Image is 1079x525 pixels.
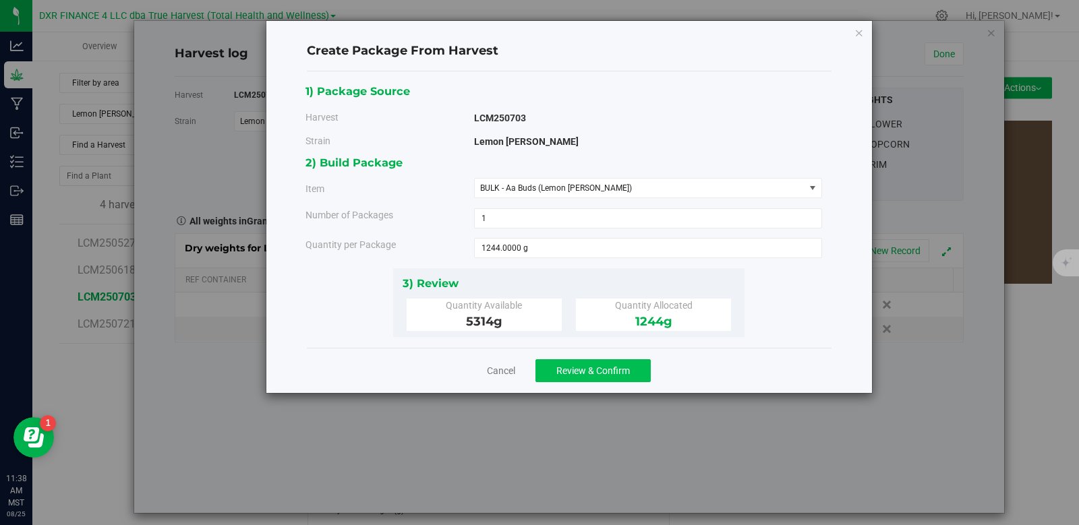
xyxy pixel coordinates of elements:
[307,42,832,60] h4: Create Package From Harvest
[805,179,821,197] span: select
[466,314,502,329] span: 5314
[305,239,396,250] span: Quantity per Package
[664,314,672,329] span: g
[305,84,410,98] span: 1) Package Source
[474,136,579,147] strong: Lemon [PERSON_NAME]
[480,183,632,193] span: BULK - Aa Buds (Lemon [PERSON_NAME])
[635,314,672,329] span: 1244
[487,364,515,377] a: Cancel
[556,365,630,376] span: Review & Confirm
[13,417,54,458] iframe: Resource center
[40,415,56,431] iframe: Resource center unread badge
[475,239,821,257] input: 1244.0000 g
[305,112,339,123] span: Harvest
[305,210,393,220] span: Number of Packages
[403,276,459,290] span: 3) Review
[305,184,324,195] span: Item
[474,113,526,123] strong: LCM250703
[305,135,330,146] span: Strain
[615,300,693,311] span: Quantity Allocated
[446,300,522,311] span: Quantity Available
[305,156,403,169] span: 2) Build Package
[494,314,502,329] span: g
[475,209,821,228] input: 1
[535,359,651,382] button: Review & Confirm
